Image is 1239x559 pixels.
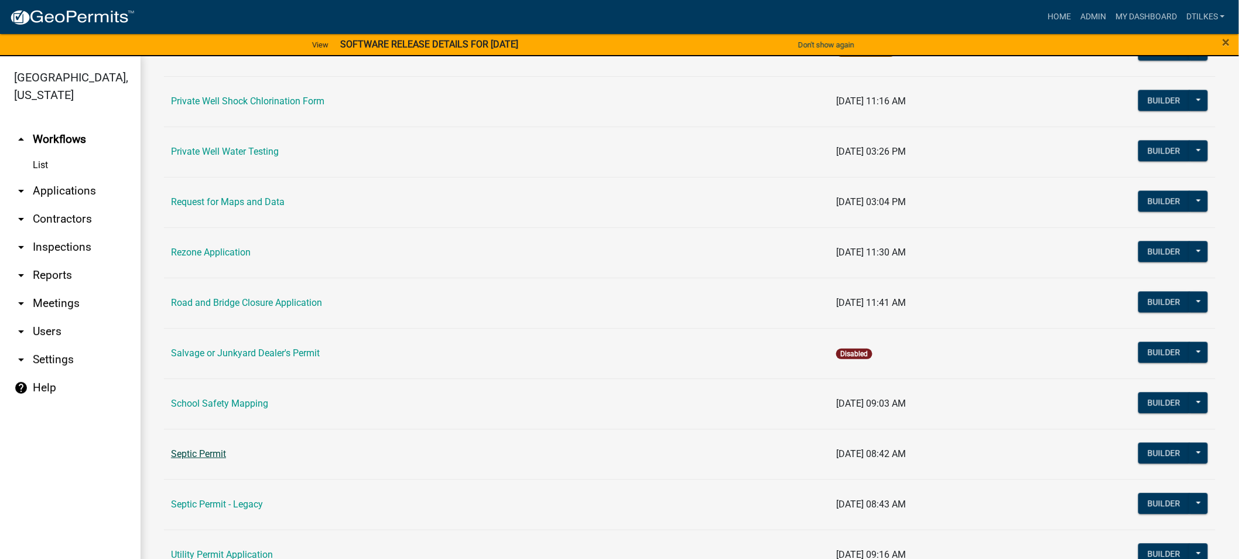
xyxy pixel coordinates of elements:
[14,325,28,339] i: arrow_drop_down
[1223,35,1230,49] button: Close
[836,349,872,359] span: Disabled
[171,297,322,308] a: Road and Bridge Closure Application
[14,240,28,254] i: arrow_drop_down
[1182,6,1230,28] a: dtilkes
[14,184,28,198] i: arrow_drop_down
[836,448,906,459] span: [DATE] 08:42 AM
[1076,6,1111,28] a: Admin
[171,398,268,409] a: School Safety Mapping
[793,35,859,54] button: Don't show again
[836,398,906,409] span: [DATE] 09:03 AM
[836,146,906,157] span: [DATE] 03:26 PM
[1043,6,1076,28] a: Home
[1138,342,1190,363] button: Builder
[1138,90,1190,111] button: Builder
[340,39,518,50] strong: SOFTWARE RELEASE DETAILS FOR [DATE]
[14,212,28,226] i: arrow_drop_down
[1138,39,1190,60] button: Builder
[171,247,251,258] a: Rezone Application
[14,353,28,367] i: arrow_drop_down
[14,296,28,311] i: arrow_drop_down
[1138,190,1190,212] button: Builder
[836,247,906,258] span: [DATE] 11:30 AM
[1111,6,1182,28] a: My Dashboard
[14,132,28,146] i: arrow_drop_up
[171,196,285,207] a: Request for Maps and Data
[836,196,906,207] span: [DATE] 03:04 PM
[836,297,906,308] span: [DATE] 11:41 AM
[307,35,333,54] a: View
[171,499,263,510] a: Septic Permit - Legacy
[1138,493,1190,514] button: Builder
[1138,392,1190,413] button: Builder
[1138,241,1190,262] button: Builder
[1138,140,1190,161] button: Builder
[171,347,320,359] a: Salvage or Junkyard Dealer's Permit
[1138,442,1190,463] button: Builder
[171,448,226,459] a: Septic Permit
[836,499,906,510] span: [DATE] 08:43 AM
[1138,291,1190,312] button: Builder
[1223,34,1230,50] span: ×
[836,96,906,107] span: [DATE] 11:16 AM
[14,268,28,282] i: arrow_drop_down
[14,381,28,395] i: help
[171,96,324,107] a: Private Well Shock Chlorination Form
[171,146,279,157] a: Private Well Water Testing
